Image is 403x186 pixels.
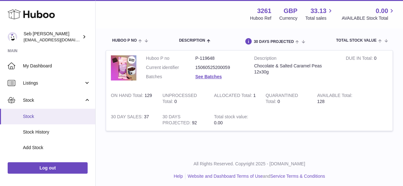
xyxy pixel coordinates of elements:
[317,93,352,100] strong: AVAILABLE Total
[214,114,248,121] strong: Total stock value
[106,109,158,131] td: 37
[312,88,364,109] td: 128
[158,109,209,131] td: 92
[146,65,195,71] dt: Current identifier
[277,99,280,104] span: 0
[341,51,392,88] td: 0
[214,120,223,125] span: 0.00
[336,38,377,43] span: Total stock value
[310,7,326,15] span: 33.13
[111,55,136,80] img: product image
[24,37,94,42] span: [EMAIL_ADDRESS][DOMAIN_NAME]
[342,7,395,21] a: 0.00 AVAILABLE Stock Total
[185,173,325,179] li: and
[146,74,195,80] dt: Batches
[23,114,90,120] span: Stock
[257,7,271,15] strong: 3261
[254,55,336,63] strong: Description
[146,55,195,61] dt: Huboo P no
[195,55,245,61] dd: P-119648
[23,145,90,151] span: Add Stock
[23,80,84,86] span: Listings
[23,129,90,135] span: Stock History
[179,38,205,43] span: Description
[279,15,298,21] div: Currency
[265,93,298,106] strong: QUARANTINED Total
[101,161,398,167] p: All Rights Reserved. Copyright 2025 - [DOMAIN_NAME]
[270,174,325,179] a: Service Terms & Conditions
[162,114,192,127] strong: 30 DAYS PROJECTED
[23,97,84,103] span: Stock
[250,15,271,21] div: Huboo Ref
[23,63,90,69] span: My Dashboard
[111,114,144,121] strong: 30 DAY SALES
[24,31,81,43] div: Seb [PERSON_NAME]
[195,65,245,71] dd: 15060525200059
[254,40,294,44] span: 30 DAYS PROJECTED
[305,15,334,21] span: Total sales
[162,93,197,106] strong: UNPROCESSED Total
[8,162,88,174] a: Log out
[346,56,374,62] strong: DUE IN Total
[209,88,261,109] td: 1
[112,38,137,43] span: Huboo P no
[284,7,297,15] strong: GBP
[174,174,183,179] a: Help
[214,93,253,100] strong: ALLOCATED Total
[376,7,388,15] span: 0.00
[111,93,145,100] strong: ON HAND Total
[8,32,17,42] img: internalAdmin-3261@internal.huboo.com
[158,88,209,109] td: 0
[106,88,158,109] td: 129
[195,74,222,79] a: See Batches
[305,7,334,21] a: 33.13 Total sales
[23,160,90,166] span: Delivery History
[188,174,263,179] a: Website and Dashboard Terms of Use
[342,15,395,21] span: AVAILABLE Stock Total
[254,63,336,75] div: Chocolate & Salted Caramel Peas 12x30g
